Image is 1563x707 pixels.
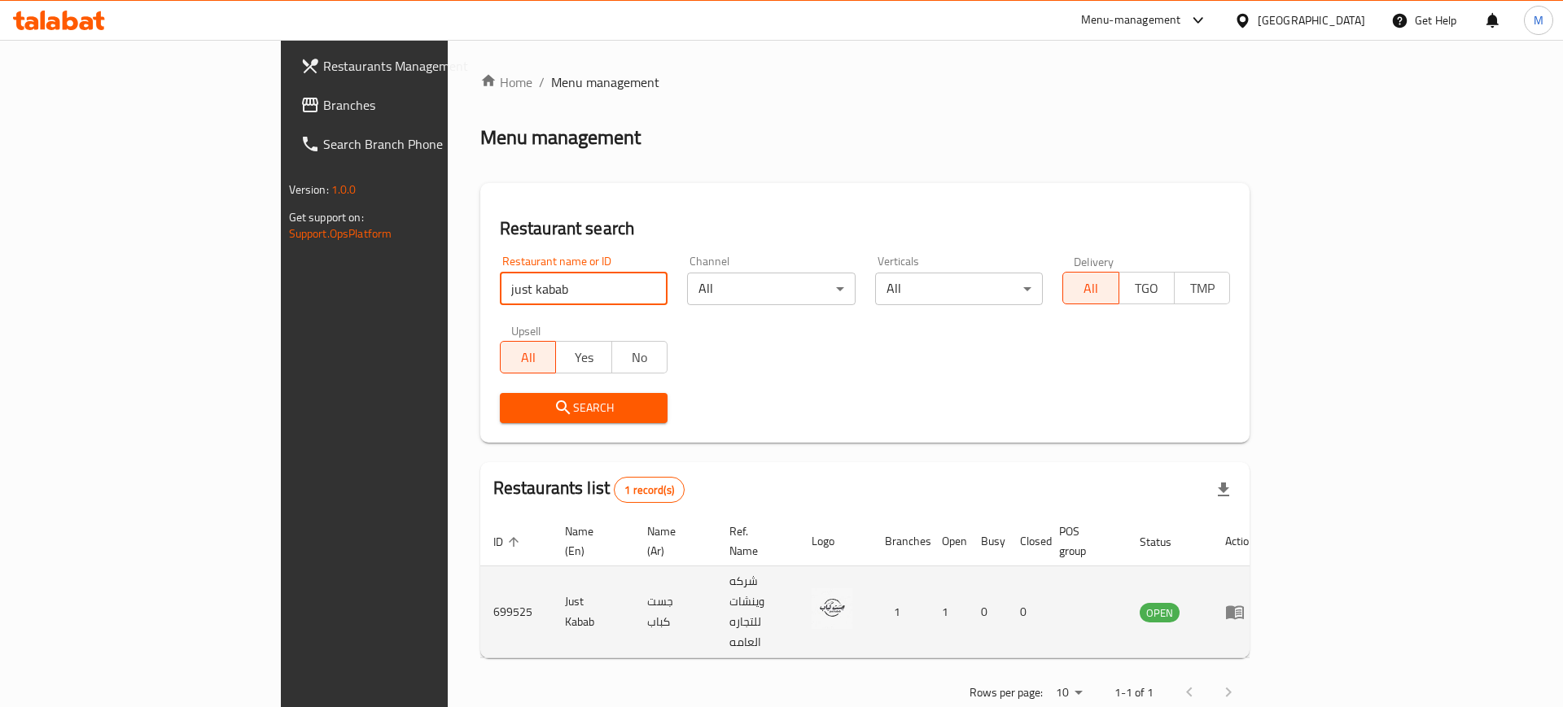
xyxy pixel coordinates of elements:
[500,341,556,373] button: All
[551,72,659,92] span: Menu management
[1140,603,1180,622] div: OPEN
[687,273,855,305] div: All
[1062,272,1119,304] button: All
[729,522,779,561] span: Ref. Name
[1119,272,1175,304] button: TGO
[1114,683,1154,703] p: 1-1 of 1
[1212,517,1268,566] th: Action
[500,273,668,305] input: Search for restaurant name or ID..
[1258,11,1365,29] div: [GEOGRAPHIC_DATA]
[493,532,524,552] span: ID
[287,46,542,85] a: Restaurants Management
[287,124,542,164] a: Search Branch Phone
[1225,602,1255,622] div: Menu
[323,56,529,76] span: Restaurants Management
[480,72,1250,92] nav: breadcrumb
[1204,470,1243,509] div: Export file
[970,683,1043,703] p: Rows per page:
[872,566,929,658] td: 1
[1534,11,1543,29] span: M
[872,517,929,566] th: Branches
[493,476,685,503] h2: Restaurants list
[289,179,329,200] span: Version:
[1140,604,1180,622] span: OPEN
[323,95,529,115] span: Branches
[1174,272,1230,304] button: TMP
[287,85,542,124] a: Branches
[614,477,685,503] div: Total records count
[1049,681,1088,705] div: Rows per page:
[289,207,364,228] span: Get support on:
[1126,277,1168,300] span: TGO
[647,522,697,561] span: Name (Ar)
[289,223,392,244] a: Support.OpsPlatform
[611,341,668,373] button: No
[875,273,1043,305] div: All
[1007,517,1046,566] th: Closed
[634,566,716,658] td: جست كباب
[500,393,668,423] button: Search
[929,517,968,566] th: Open
[615,482,684,498] span: 1 record(s)
[507,346,549,369] span: All
[799,517,872,566] th: Logo
[480,517,1268,658] table: enhanced table
[555,341,611,373] button: Yes
[1007,566,1046,658] td: 0
[619,346,661,369] span: No
[511,325,541,336] label: Upsell
[513,398,655,418] span: Search
[716,566,799,658] td: شركه وينشات للتجاره العامه
[1140,532,1193,552] span: Status
[968,566,1007,658] td: 0
[1059,522,1107,561] span: POS group
[1074,255,1114,267] label: Delivery
[539,72,545,92] li: /
[1181,277,1224,300] span: TMP
[1081,11,1181,30] div: Menu-management
[968,517,1007,566] th: Busy
[1070,277,1112,300] span: All
[563,346,605,369] span: Yes
[323,134,529,154] span: Search Branch Phone
[812,588,852,629] img: Just Kabab
[929,566,968,658] td: 1
[480,124,641,151] h2: Menu management
[331,179,357,200] span: 1.0.0
[500,216,1231,241] h2: Restaurant search
[552,566,634,658] td: Just Kabab
[565,522,615,561] span: Name (En)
